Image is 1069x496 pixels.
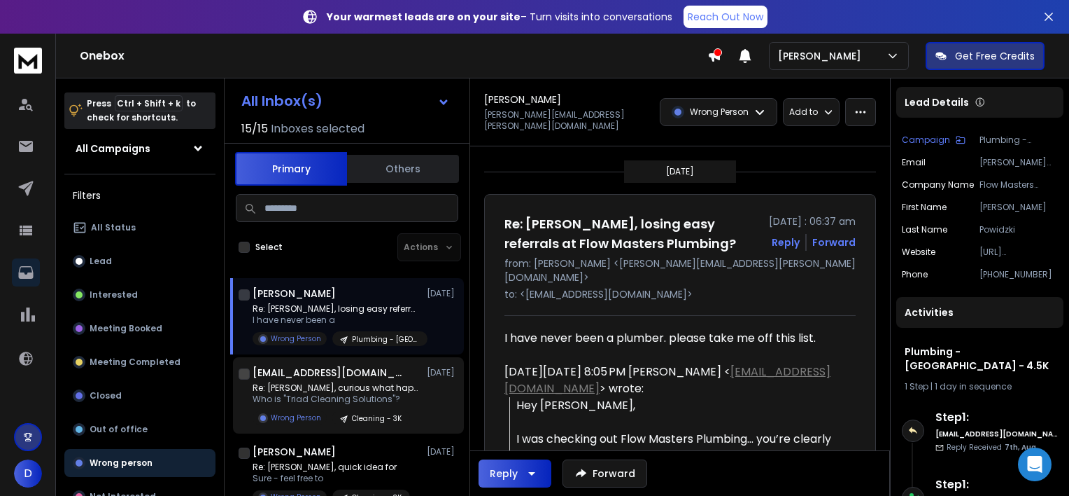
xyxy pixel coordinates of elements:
[327,10,672,24] p: – Turn visits into conversations
[352,334,419,345] p: Plumbing - [GEOGRAPHIC_DATA] - 4.5K
[902,269,928,280] p: Phone
[504,214,760,254] h1: Re: [PERSON_NAME], losing easy referrals at Flow Masters Plumbing?
[902,135,950,146] p: Campaign
[253,315,420,326] p: I have never been a
[905,95,969,109] p: Lead Details
[926,42,1045,70] button: Get Free Credits
[90,357,180,368] p: Meeting Completed
[90,289,138,301] p: Interested
[271,333,321,344] p: Wrong Person
[80,48,707,64] h1: Onebox
[87,97,196,125] p: Press to check for shortcuts.
[979,224,1058,235] p: Powidzki
[90,390,122,401] p: Closed
[769,214,856,228] p: [DATE] : 06:37 am
[789,106,818,118] p: Add to
[896,297,1063,328] div: Activities
[902,157,926,168] p: Email
[479,460,551,488] button: Reply
[253,366,406,380] h1: [EMAIL_ADDRESS][DOMAIN_NAME]
[902,202,947,213] p: First Name
[255,242,283,253] label: Select
[427,288,458,299] p: [DATE]
[64,281,215,309] button: Interested
[812,235,856,249] div: Forward
[253,473,410,484] p: Sure - feel free to
[427,367,458,378] p: [DATE]
[905,345,1055,373] h1: Plumbing - [GEOGRAPHIC_DATA] - 4.5K
[504,256,856,284] p: from: [PERSON_NAME] <[PERSON_NAME][EMAIL_ADDRESS][PERSON_NAME][DOMAIN_NAME]>
[253,383,420,394] p: Re: [PERSON_NAME], curious what happens
[772,235,800,249] button: Reply
[241,120,268,137] span: 15 / 15
[253,445,336,459] h1: [PERSON_NAME]
[230,87,461,115] button: All Inbox(s)
[64,315,215,343] button: Meeting Booked
[935,380,1012,392] span: 1 day in sequence
[979,135,1058,146] p: Plumbing - [GEOGRAPHIC_DATA] - 4.5K
[935,429,1058,439] h6: [EMAIL_ADDRESS][DOMAIN_NAME]
[64,186,215,205] h3: Filters
[504,330,844,347] div: I have never been a plumber. please take me off this list.
[90,457,153,469] p: Wrong person
[504,364,830,397] a: [EMAIL_ADDRESS][DOMAIN_NAME]
[64,415,215,443] button: Out of office
[979,269,1058,280] p: [PHONE_NUMBER]
[979,157,1058,168] p: [PERSON_NAME][EMAIL_ADDRESS][PERSON_NAME][DOMAIN_NAME]
[484,92,561,106] h1: [PERSON_NAME]
[115,95,183,111] span: Ctrl + Shift + k
[484,109,651,132] p: [PERSON_NAME][EMAIL_ADDRESS][PERSON_NAME][DOMAIN_NAME]
[90,323,162,334] p: Meeting Booked
[935,476,1058,493] h6: Step 1 :
[64,214,215,242] button: All Status
[955,49,1035,63] p: Get Free Credits
[490,467,518,481] div: Reply
[778,49,867,63] p: [PERSON_NAME]
[562,460,647,488] button: Forward
[427,446,458,457] p: [DATE]
[688,10,763,24] p: Reach Out Now
[690,106,749,118] p: Wrong Person
[516,397,844,414] div: Hey [PERSON_NAME],
[64,247,215,275] button: Lead
[90,256,112,267] p: Lead
[14,48,42,74] img: logo
[902,135,965,146] button: Campaign
[14,460,42,488] button: D
[905,381,1055,392] div: |
[684,6,767,28] a: Reach Out Now
[666,166,694,177] p: [DATE]
[935,409,1058,426] h6: Step 1 :
[902,179,974,191] p: Company Name
[504,364,844,397] div: [DATE][DATE] 8:05 PM [PERSON_NAME] < > wrote:
[902,224,947,235] p: Last Name
[504,287,856,301] p: to: <[EMAIL_ADDRESS][DOMAIN_NAME]>
[979,179,1058,191] p: Flow Masters Plumbing
[979,202,1058,213] p: [PERSON_NAME]
[253,287,336,301] h1: [PERSON_NAME]
[516,431,844,464] div: I was checking out Flow Masters Plumbing... you’re clearly doing solid work.
[253,462,410,473] p: Re: [PERSON_NAME], quick idea for
[253,303,420,315] p: Re: [PERSON_NAME], losing easy referrals
[271,413,321,423] p: Wrong Person
[235,152,347,186] button: Primary
[327,10,521,24] strong: Your warmest leads are on your site
[979,247,1058,258] p: [URL][DOMAIN_NAME]
[76,142,150,156] h1: All Campaigns
[91,222,136,233] p: All Status
[90,424,148,435] p: Out of office
[253,394,420,405] p: Who is "Triad Cleaning Solutions"?
[64,348,215,376] button: Meeting Completed
[905,380,928,392] span: 1 Step
[902,247,935,258] p: website
[352,413,402,424] p: Cleaning - 3K
[241,94,323,108] h1: All Inbox(s)
[64,449,215,477] button: Wrong person
[1018,448,1052,481] div: Open Intercom Messenger
[1005,442,1036,453] span: 7th, Aug
[64,382,215,410] button: Closed
[271,120,364,137] h3: Inboxes selected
